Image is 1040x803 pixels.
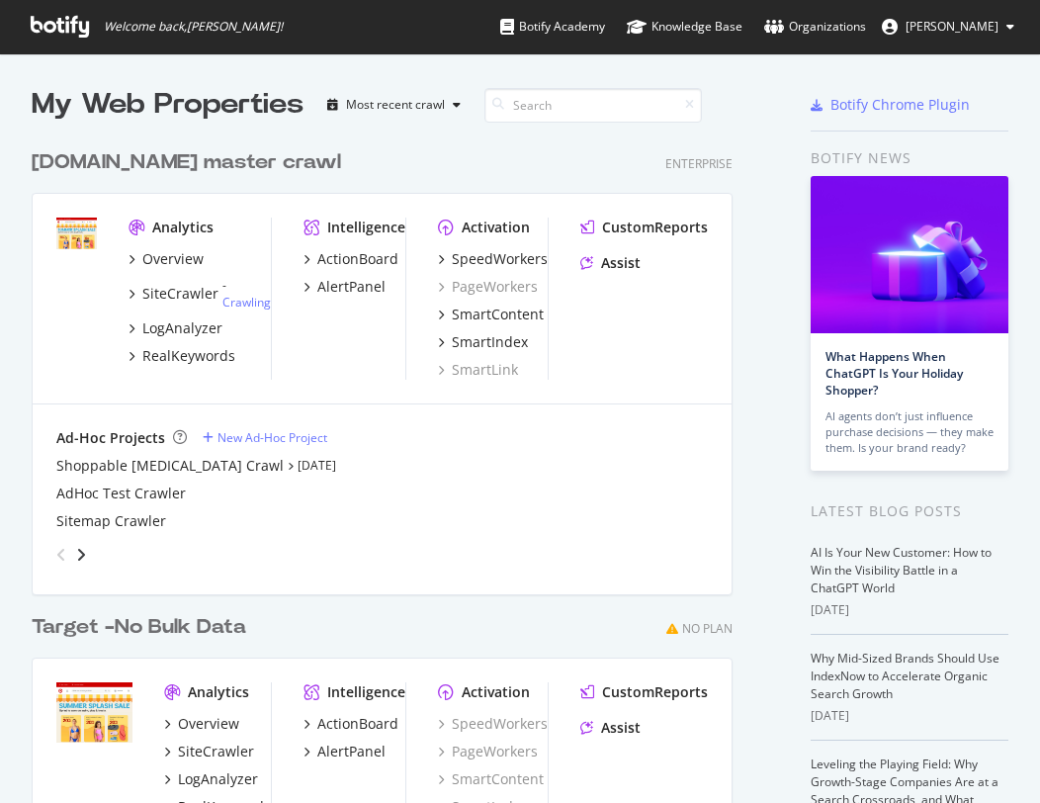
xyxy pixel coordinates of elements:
[825,348,963,399] a: What Happens When ChatGPT Is Your Holiday Shopper?
[178,742,254,761] div: SiteCrawler
[142,249,204,269] div: Overview
[438,360,518,380] a: SmartLink
[217,429,327,446] div: New Ad-Hoc Project
[825,408,994,456] div: AI agents don’t just influence purchase decisions — they make them. Is your brand ready?
[580,718,641,738] a: Assist
[346,99,445,111] div: Most recent crawl
[164,769,258,789] a: LogAnalyzer
[303,714,398,734] a: ActionBoard
[627,17,742,37] div: Knowledge Base
[438,332,528,352] a: SmartIndex
[452,305,544,324] div: SmartContent
[601,718,641,738] div: Assist
[811,147,1008,169] div: Botify news
[48,539,74,571] div: angle-left
[164,714,239,734] a: Overview
[601,253,641,273] div: Assist
[317,742,386,761] div: AlertPanel
[104,19,283,35] span: Welcome back, [PERSON_NAME] !
[129,318,222,338] a: LogAnalyzer
[811,500,1008,522] div: Latest Blog Posts
[56,218,97,250] img: www.target.com
[811,95,970,115] a: Botify Chrome Plugin
[906,18,998,35] span: Noah Turner
[811,601,1008,619] div: [DATE]
[303,249,398,269] a: ActionBoard
[56,428,165,448] div: Ad-Hoc Projects
[32,613,246,642] div: Target -No Bulk Data
[303,742,386,761] a: AlertPanel
[811,176,1008,333] img: What Happens When ChatGPT Is Your Holiday Shopper?
[580,682,708,702] a: CustomReports
[188,682,249,702] div: Analytics
[602,218,708,237] div: CustomReports
[484,88,702,123] input: Search
[222,294,271,311] a: Crawling
[56,484,186,503] a: AdHoc Test Crawler
[438,249,548,269] a: SpeedWorkers
[303,277,386,297] a: AlertPanel
[811,707,1008,725] div: [DATE]
[222,277,271,311] div: -
[327,218,405,237] div: Intelligence
[152,218,214,237] div: Analytics
[129,249,204,269] a: Overview
[178,714,239,734] div: Overview
[811,650,999,702] a: Why Mid-Sized Brands Should Use IndexNow to Accelerate Organic Search Growth
[74,545,88,565] div: angle-right
[811,544,992,596] a: AI Is Your New Customer: How to Win the Visibility Battle in a ChatGPT World
[142,284,218,304] div: SiteCrawler
[317,277,386,297] div: AlertPanel
[866,11,1030,43] button: [PERSON_NAME]
[764,17,866,37] div: Organizations
[438,277,538,297] a: PageWorkers
[32,613,254,642] a: Target -No Bulk Data
[580,218,708,237] a: CustomReports
[56,456,284,476] a: Shoppable [MEDICAL_DATA] Crawl
[129,346,235,366] a: RealKeywords
[164,742,254,761] a: SiteCrawler
[142,346,235,366] div: RealKeywords
[452,332,528,352] div: SmartIndex
[142,318,222,338] div: LogAnalyzer
[327,682,405,702] div: Intelligence
[602,682,708,702] div: CustomReports
[438,714,548,734] a: SpeedWorkers
[452,249,548,269] div: SpeedWorkers
[438,769,544,789] a: SmartContent
[32,148,349,177] a: [DOMAIN_NAME] master crawl
[462,682,530,702] div: Activation
[438,305,544,324] a: SmartContent
[32,85,303,125] div: My Web Properties
[438,742,538,761] a: PageWorkers
[580,253,641,273] a: Assist
[682,620,733,637] div: No Plan
[500,17,605,37] div: Botify Academy
[56,682,132,744] img: targetsecondary.com
[317,714,398,734] div: ActionBoard
[317,249,398,269] div: ActionBoard
[830,95,970,115] div: Botify Chrome Plugin
[32,148,341,177] div: [DOMAIN_NAME] master crawl
[462,218,530,237] div: Activation
[298,457,336,474] a: [DATE]
[56,511,166,531] a: Sitemap Crawler
[203,429,327,446] a: New Ad-Hoc Project
[319,89,469,121] button: Most recent crawl
[665,155,733,172] div: Enterprise
[178,769,258,789] div: LogAnalyzer
[129,277,271,311] a: SiteCrawler- Crawling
